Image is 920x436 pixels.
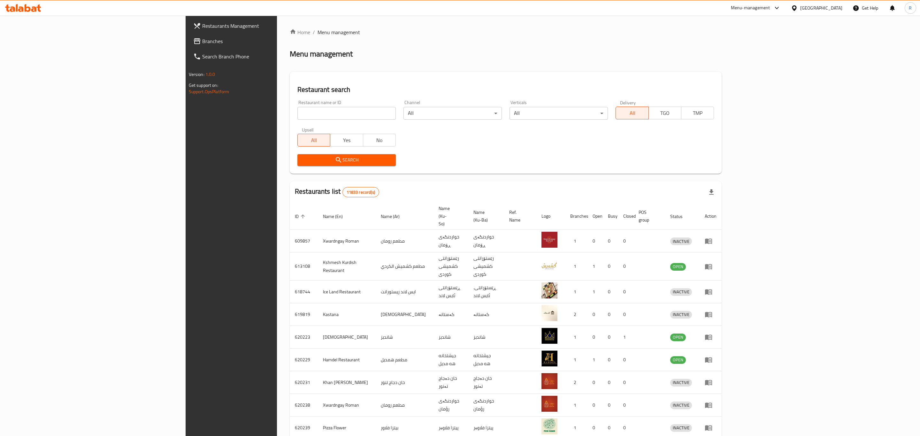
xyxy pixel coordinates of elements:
[603,394,618,417] td: 0
[376,394,433,417] td: مطعم رومان
[541,305,557,321] img: Kastana
[297,107,396,120] input: Search for restaurant name or ID..
[618,326,633,349] td: 1
[468,230,504,252] td: خواردنگەی ڕۆمان
[330,134,363,147] button: Yes
[188,34,339,49] a: Branches
[541,257,557,273] img: Kshmesh Kurdish Restaurant
[618,281,633,303] td: 0
[318,230,376,252] td: Xwardngay Roman
[705,311,717,318] div: Menu
[541,328,557,344] img: Shandiz
[468,281,504,303] td: .ڕێستۆرانتی ئایس لاند
[189,70,204,79] span: Version:
[433,371,468,394] td: خان دەجاج تەنور
[541,282,557,298] img: Ice Land Restaurant
[670,356,686,364] span: OPEN
[648,107,681,119] button: TGO
[670,238,692,245] span: INACTIVE
[603,349,618,371] td: 0
[670,334,686,341] span: OPEN
[639,208,657,224] span: POS group
[704,184,719,200] div: Export file
[603,371,618,394] td: 0
[202,37,334,45] span: Branches
[684,109,711,118] span: TMP
[318,281,376,303] td: Ice Land Restaurant
[670,213,691,220] span: Status
[433,303,468,326] td: کەستانە
[620,100,636,105] label: Delivery
[618,109,646,118] span: All
[376,303,433,326] td: [DEMOGRAPHIC_DATA]
[565,230,587,252] td: 1
[366,136,393,145] span: No
[318,394,376,417] td: Xwardngay Roman
[670,263,686,271] div: OPEN
[565,252,587,281] td: 1
[670,334,686,341] div: OPEN
[541,373,557,389] img: Khan Dejaj Tanoor
[587,349,603,371] td: 1
[565,371,587,394] td: 2
[300,136,328,145] span: All
[618,230,633,252] td: 0
[323,213,351,220] span: Name (En)
[333,136,360,145] span: Yes
[468,303,504,326] td: کەستانە
[565,281,587,303] td: 1
[587,203,603,230] th: Open
[541,396,557,412] img: Xwardngay Roman
[587,230,603,252] td: 0
[587,252,603,281] td: 1
[318,326,376,349] td: [DEMOGRAPHIC_DATA]
[670,379,692,387] div: INACTIVE
[603,303,618,326] td: 0
[909,4,912,11] span: R
[670,288,692,296] div: INACTIVE
[202,22,334,30] span: Restaurants Management
[705,288,717,296] div: Menu
[565,326,587,349] td: 1
[705,333,717,341] div: Menu
[618,203,633,230] th: Closed
[376,349,433,371] td: مطعم همديل
[616,107,648,119] button: All
[318,303,376,326] td: Kastana
[376,281,433,303] td: ايس لاند ريستورانت
[188,18,339,34] a: Restaurants Management
[670,402,692,409] span: INACTIVE
[705,401,717,409] div: Menu
[565,303,587,326] td: 2
[705,424,717,432] div: Menu
[536,203,565,230] th: Logo
[468,252,504,281] td: رێستۆرانتی کشمیشى كوردى
[297,85,714,94] h2: Restaurant search
[509,208,529,224] span: Ref. Name
[290,28,722,36] nav: breadcrumb
[705,263,717,270] div: Menu
[700,203,722,230] th: Action
[318,252,376,281] td: Kshmesh Kurdish Restaurant
[618,252,633,281] td: 0
[433,349,468,371] td: جيشتخانه هه مديل
[565,349,587,371] td: 1
[541,350,557,366] img: Hamdel Restaurant
[295,213,307,220] span: ID
[670,402,692,409] div: INACTIVE
[587,371,603,394] td: 0
[670,311,692,318] span: INACTIVE
[376,371,433,394] td: خان دجاج تنور
[295,187,379,197] h2: Restaurants list
[468,349,504,371] td: جيشتخانه هه مديل
[376,230,433,252] td: مطعم رومان
[343,189,379,195] span: 11833 record(s)
[303,156,391,164] span: Search
[603,252,618,281] td: 0
[433,230,468,252] td: خواردنگەی ڕۆمان
[363,134,396,147] button: No
[376,252,433,281] td: مطعم كشميش الكردي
